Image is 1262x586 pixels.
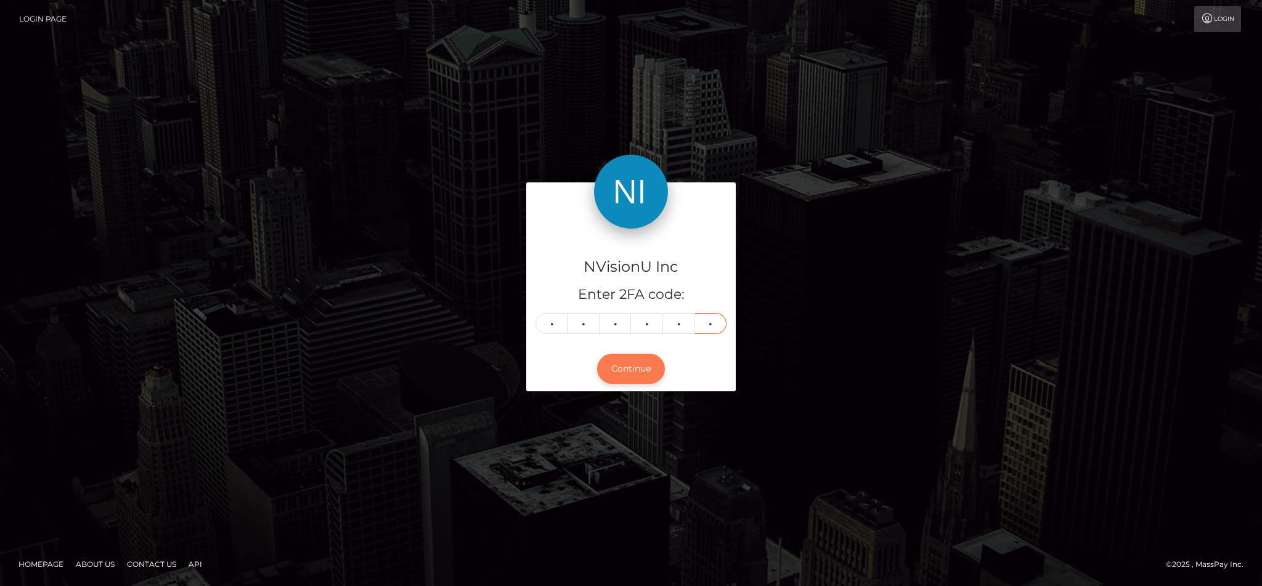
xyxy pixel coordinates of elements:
[14,555,68,574] a: Homepage
[594,155,668,229] img: NVisionU Inc
[1194,6,1241,32] a: Login
[535,285,727,304] h5: Enter 2FA code:
[535,256,727,278] h4: NVisionU Inc
[184,555,207,574] a: API
[1166,558,1253,571] div: © 2025 , MassPay Inc.
[597,354,665,384] button: Continue
[71,555,120,574] a: About Us
[122,555,181,574] a: Contact Us
[19,6,67,32] a: Login Page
